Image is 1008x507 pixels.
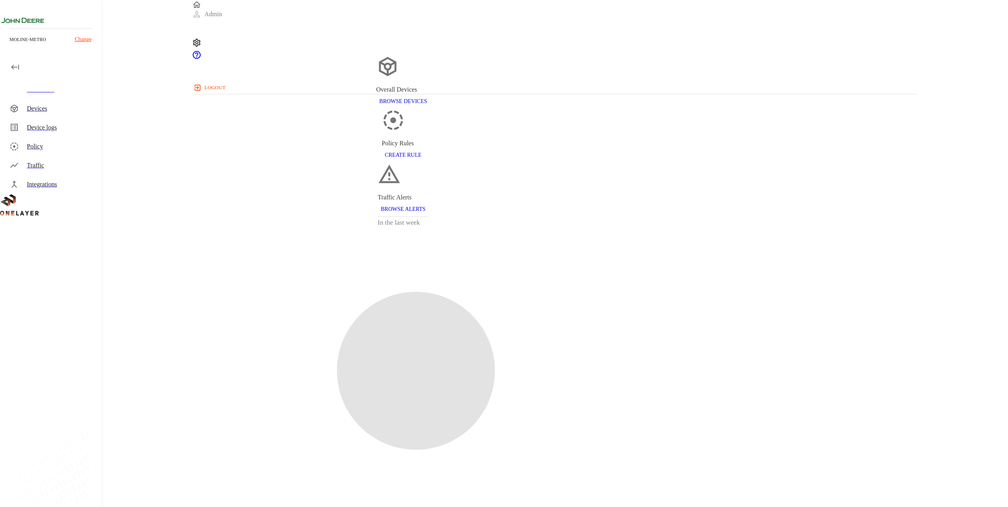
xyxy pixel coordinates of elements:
[382,139,425,148] div: Policy Rules
[192,81,918,94] a: logout
[378,193,429,202] div: Traffic Alerts
[382,151,425,158] a: CREATE RULE
[378,205,429,212] a: BROWSE ALERTS
[382,148,425,163] button: CREATE RULE
[205,9,222,19] p: Admin
[376,98,430,104] a: BROWSE DEVICES
[192,54,201,61] a: onelayer-support
[376,94,430,109] button: BROWSE DEVICES
[378,202,429,217] button: BROWSE ALERTS
[378,217,429,229] h3: In the last week
[192,54,201,61] span: Support Portal
[192,81,229,94] button: logout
